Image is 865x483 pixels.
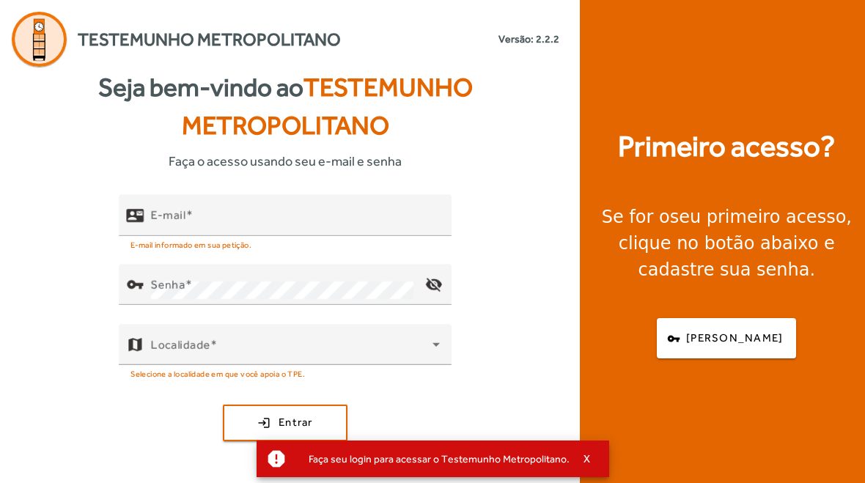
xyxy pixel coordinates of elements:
mat-label: E-mail [151,207,185,221]
div: Faça seu login para acessar o Testemunho Metropolitano. [297,449,570,469]
mat-icon: map [126,336,144,353]
img: Logo Agenda [12,12,67,67]
mat-icon: vpn_key [126,276,144,293]
mat-hint: Selecione a localidade em que você apoia o TPE. [130,365,305,381]
div: Se for o , clique no botão abaixo e cadastre sua senha. [597,204,856,283]
button: Entrar [223,405,347,441]
mat-label: Localidade [151,337,210,351]
span: [PERSON_NAME] [686,330,783,347]
span: Entrar [279,414,313,431]
strong: seu primeiro acesso [670,207,847,227]
mat-icon: contact_mail [126,206,144,224]
mat-icon: visibility_off [416,267,452,302]
span: Faça o acesso usando seu e-mail e senha [169,151,402,171]
span: X [584,452,591,465]
span: Testemunho Metropolitano [182,73,473,141]
mat-hint: E-mail informado em sua petição. [130,236,251,252]
strong: Primeiro acesso? [618,125,835,169]
mat-label: Senha [151,277,185,291]
button: X [570,452,606,465]
mat-icon: report [265,448,287,470]
span: Testemunho Metropolitano [78,26,341,53]
button: [PERSON_NAME] [657,318,796,358]
small: Versão: 2.2.2 [498,32,559,47]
